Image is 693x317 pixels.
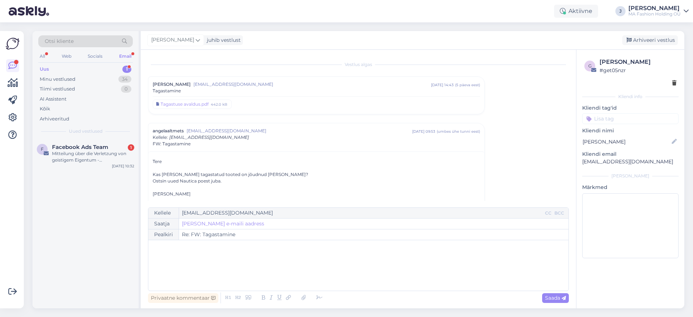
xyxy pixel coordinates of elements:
[153,191,480,197] div: [PERSON_NAME]
[52,144,108,150] span: Facebook Ads Team
[210,101,228,107] div: 442.0 kB
[60,52,73,61] div: Web
[628,5,689,17] a: [PERSON_NAME]MA Fashion Holding OÜ
[69,128,103,135] span: Uued vestlused
[582,158,679,166] p: [EMAIL_ADDRESS][DOMAIN_NAME]
[148,229,179,240] div: Pealkiri
[153,141,191,147] span: FW: Tagastamine
[544,210,553,216] div: CC
[193,81,431,88] span: [EMAIL_ADDRESS][DOMAIN_NAME]
[118,76,131,83] div: 34
[182,220,264,228] a: [PERSON_NAME] e-maili aadress
[628,11,681,17] div: MA Fashion Holding OÜ
[412,129,435,134] div: [DATE] 09:53
[153,158,480,282] div: Tere
[153,178,480,184] div: Ostsin uued Nautica poest juba.
[187,128,412,134] span: [EMAIL_ADDRESS][DOMAIN_NAME]
[179,229,568,240] input: Write subject here...
[153,128,184,134] span: angelaaltmets
[153,100,232,109] a: Tagastuse avaldus.pdf442.0 kB
[6,37,19,50] img: Askly Logo
[128,144,134,151] div: 1
[600,66,676,74] div: # get05nzr
[122,66,131,73] div: 1
[582,150,679,158] p: Kliendi email
[582,184,679,191] p: Märkmed
[615,6,626,16] div: J
[148,61,569,68] div: Vestlus algas
[151,36,194,44] span: [PERSON_NAME]
[583,138,670,146] input: Lisa nimi
[153,81,191,88] span: [PERSON_NAME]
[40,76,75,83] div: Minu vestlused
[153,135,168,140] span: Kellele :
[112,163,134,169] div: [DATE] 10:32
[161,101,209,107] div: Tagastuse avaldus.pdf
[40,66,49,73] div: Uus
[582,127,679,135] p: Kliendi nimi
[582,104,679,112] p: Kliendi tag'id
[52,150,134,163] div: Mitteilung über die Verletzung von geistigem Eigentum - [PERSON_NAME] [PERSON_NAME] & [PERSON_NAME]
[582,173,679,179] div: [PERSON_NAME]
[148,208,179,218] div: Kellele
[179,208,544,218] input: Recepient...
[553,210,566,216] div: BCC
[455,82,480,88] div: ( 5 päeva eest )
[40,85,75,93] div: Tiimi vestlused
[148,219,179,229] div: Saatja
[622,35,678,45] div: Arhiveeri vestlus
[582,93,679,100] div: Kliendi info
[204,36,241,44] div: juhib vestlust
[431,82,454,88] div: [DATE] 14:43
[86,52,104,61] div: Socials
[153,88,181,94] span: Tagastamine
[153,171,480,178] div: Kas [PERSON_NAME] tagastatud tooted on jõudnud [PERSON_NAME]?
[169,135,249,140] span: [EMAIL_ADDRESS][DOMAIN_NAME]
[582,113,679,124] input: Lisa tag
[121,85,131,93] div: 0
[600,58,676,66] div: [PERSON_NAME]
[437,129,480,134] div: ( umbes ühe tunni eest )
[628,5,681,11] div: [PERSON_NAME]
[38,52,47,61] div: All
[554,5,598,18] div: Aktiivne
[45,38,74,45] span: Otsi kliente
[588,63,592,69] span: g
[40,115,69,123] div: Arhiveeritud
[118,52,133,61] div: Email
[148,293,218,303] div: Privaatne kommentaar
[40,96,66,103] div: AI Assistent
[41,146,44,152] span: F
[545,295,566,301] span: Saada
[40,105,50,113] div: Kõik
